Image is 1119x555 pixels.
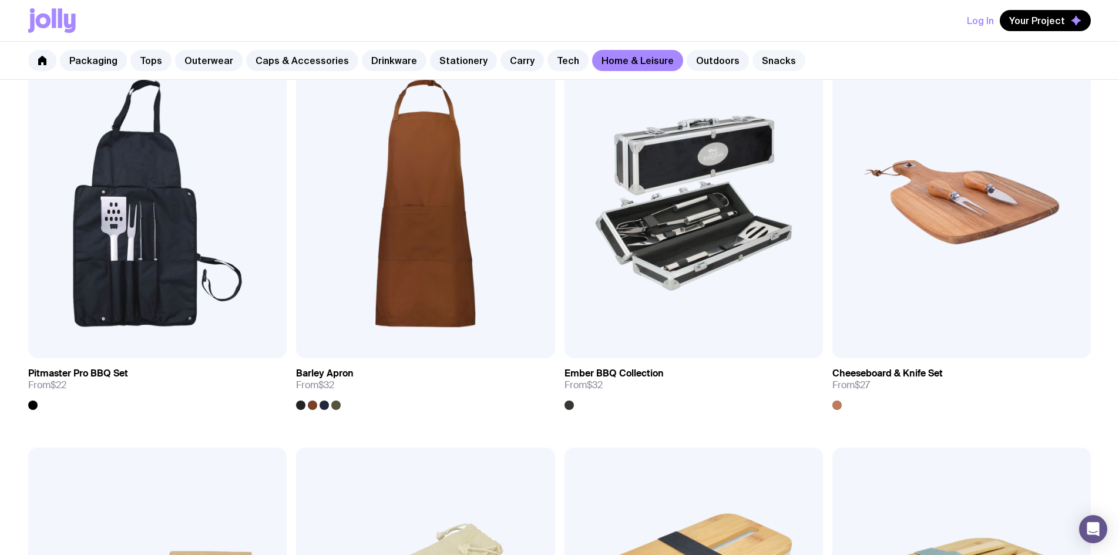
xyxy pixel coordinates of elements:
[1000,10,1091,31] button: Your Project
[296,379,334,391] span: From
[296,358,555,410] a: Barley ApronFrom$32
[564,368,664,379] h3: Ember BBQ Collection
[430,50,497,71] a: Stationery
[1009,15,1065,26] span: Your Project
[1079,515,1107,543] div: Open Intercom Messenger
[687,50,749,71] a: Outdoors
[175,50,243,71] a: Outerwear
[296,368,354,379] h3: Barley Apron
[855,379,870,391] span: $27
[832,368,943,379] h3: Cheeseboard & Knife Set
[362,50,426,71] a: Drinkware
[500,50,544,71] a: Carry
[752,50,805,71] a: Snacks
[564,358,823,410] a: Ember BBQ CollectionFrom$32
[28,379,66,391] span: From
[51,379,66,391] span: $22
[28,368,128,379] h3: Pitmaster Pro BBQ Set
[60,50,127,71] a: Packaging
[587,379,603,391] span: $32
[130,50,172,71] a: Tops
[246,50,358,71] a: Caps & Accessories
[318,379,334,391] span: $32
[967,10,994,31] button: Log In
[592,50,683,71] a: Home & Leisure
[28,358,287,410] a: Pitmaster Pro BBQ SetFrom$22
[832,358,1091,410] a: Cheeseboard & Knife SetFrom$27
[832,379,870,391] span: From
[547,50,589,71] a: Tech
[564,379,603,391] span: From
